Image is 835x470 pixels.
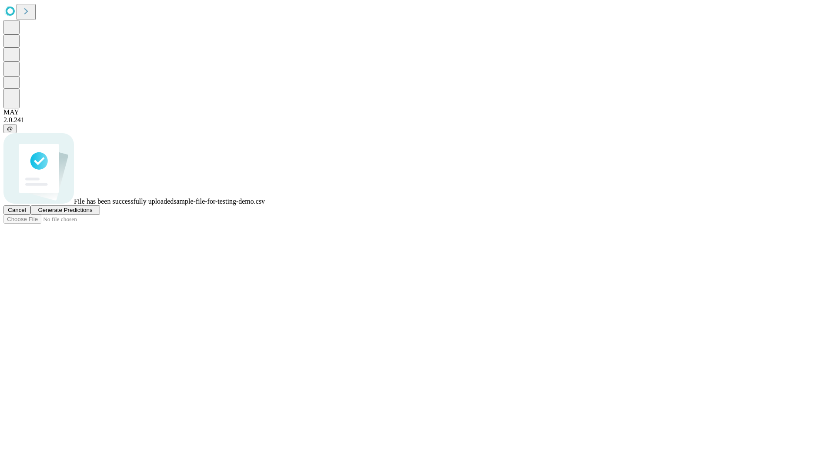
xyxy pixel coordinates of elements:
span: File has been successfully uploaded [74,198,174,205]
span: @ [7,125,13,132]
span: Generate Predictions [38,207,92,213]
span: sample-file-for-testing-demo.csv [174,198,265,205]
button: Cancel [3,205,30,215]
span: Cancel [8,207,26,213]
div: MAY [3,108,832,116]
div: 2.0.241 [3,116,832,124]
button: @ [3,124,17,133]
button: Generate Predictions [30,205,100,215]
